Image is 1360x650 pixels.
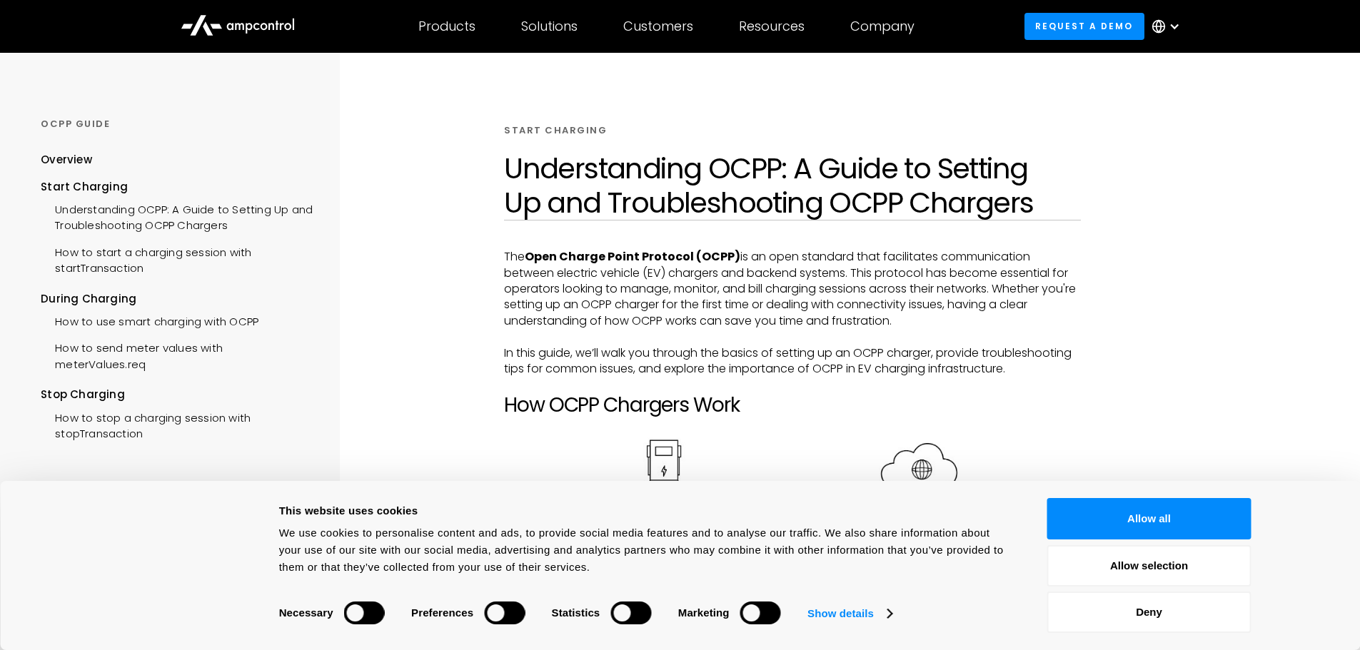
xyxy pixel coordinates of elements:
div: Customers [623,19,693,34]
strong: Necessary [279,606,333,619]
p: ‍ [504,377,1081,392]
div: Products [418,19,475,34]
div: This website uses cookies [279,502,1015,519]
p: ‍ [504,329,1081,345]
div: Start Charging [41,179,313,195]
a: Show details [807,603,892,624]
button: Allow selection [1047,545,1251,586]
a: How to start a charging session with startTransaction [41,238,313,280]
strong: Statistics [552,606,600,619]
button: Deny [1047,591,1251,633]
h1: Understanding OCPP: A Guide to Setting Up and Troubleshooting OCPP Chargers [504,151,1081,220]
div: Overview [41,152,92,168]
legend: Consent Selection [278,595,279,596]
div: Solutions [521,19,578,34]
h2: How OCPP Chargers Work [504,393,1081,417]
div: Stop Charging [41,387,313,402]
a: How to stop a charging session with stopTransaction [41,403,313,446]
a: Request a demo [1024,13,1144,39]
a: How to use smart charging with OCPP [41,307,258,333]
div: START CHARGING [504,124,607,137]
p: In this guide, we’ll walk you through the basics of setting up an OCPP charger, provide troublesh... [504,345,1081,377]
div: Resources [739,19,805,34]
a: How to send meter values with meterValues.req [41,333,313,376]
button: Allow all [1047,498,1251,539]
div: During Charging [41,291,313,307]
strong: Open Charge Point Protocol (OCPP) [525,248,740,265]
strong: Marketing [678,606,730,619]
p: The is an open standard that facilitates communication between electric vehicle (EV) chargers and... [504,249,1081,329]
div: Company [850,19,915,34]
strong: Preferences [411,606,473,619]
div: We use cookies to personalise content and ads, to provide social media features and to analyse ou... [279,524,1015,576]
a: Understanding OCPP: A Guide to Setting Up and Troubleshooting OCPP Chargers [41,195,313,238]
div: OCPP GUIDE [41,118,313,131]
p: ‍ [504,417,1081,432]
a: Overview [41,152,92,178]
